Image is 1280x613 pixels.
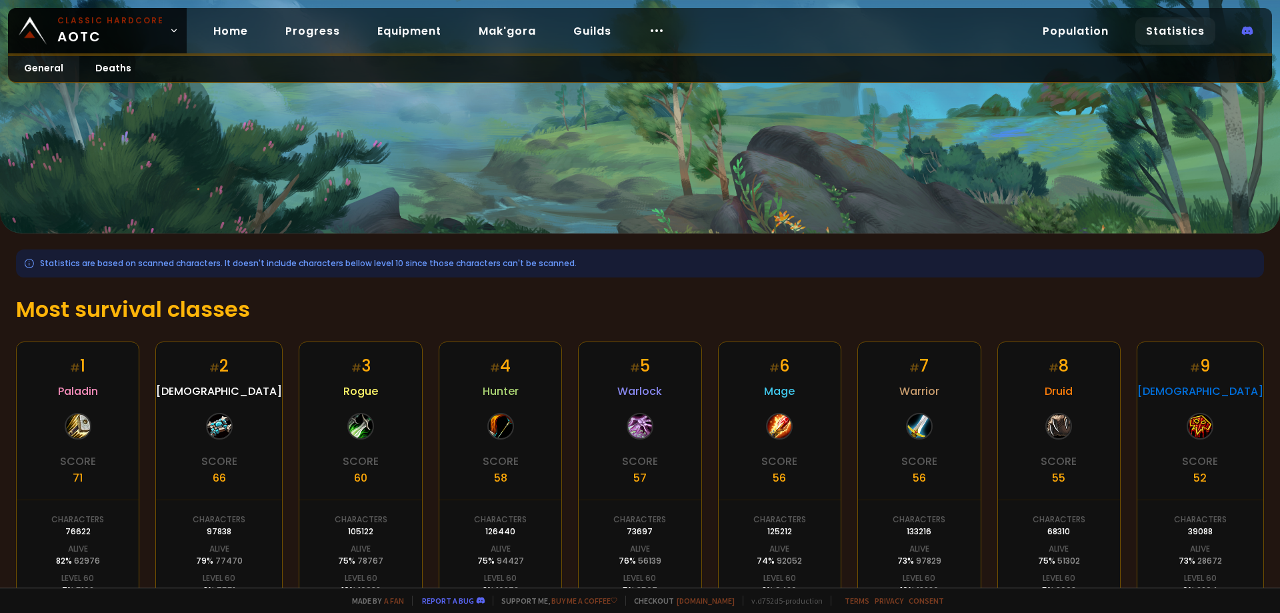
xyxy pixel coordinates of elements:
div: 133216 [907,526,931,538]
div: 105122 [348,526,373,538]
a: General [8,56,79,82]
div: Level 60 [203,572,235,584]
a: a fan [384,596,404,606]
div: 125212 [767,526,792,538]
div: 66 [213,470,226,486]
div: Score [343,453,379,470]
a: Home [203,17,259,45]
span: Warlock [617,383,662,400]
div: 68310 [1047,526,1070,538]
a: [DOMAIN_NAME] [677,596,735,606]
a: Population [1032,17,1119,45]
small: # [70,360,80,376]
div: 97838 [207,526,231,538]
div: Characters [893,514,945,526]
a: Equipment [367,17,452,45]
div: Alive [1049,543,1069,555]
div: 10 % [900,584,939,596]
div: 73 % [897,555,941,567]
h1: Most survival classes [16,293,1264,326]
small: # [769,360,779,376]
small: Classic Hardcore [57,15,164,27]
a: Statistics [1135,17,1215,45]
span: Druid [1045,383,1073,400]
div: 56 [913,470,926,486]
small: # [909,360,919,376]
div: Statistics are based on scanned characters. It doesn't include characters bellow level 10 since t... [16,249,1264,277]
div: Level 60 [345,572,377,584]
div: Score [761,453,797,470]
div: Level 60 [61,572,94,584]
div: 75 % [1038,555,1080,567]
div: Score [60,453,96,470]
span: 28672 [1197,555,1222,566]
div: Characters [335,514,387,526]
a: Consent [909,596,944,606]
div: Score [1041,453,1077,470]
a: Progress [275,17,351,45]
span: AOTC [57,15,164,47]
div: Score [622,453,658,470]
div: 7 [909,354,929,378]
div: 60 [354,470,367,486]
div: Level 60 [1043,572,1075,584]
div: 56 [773,470,786,486]
div: Characters [1033,514,1085,526]
a: Report a bug [422,596,474,606]
span: Mage [764,383,795,400]
div: 76 % [619,555,661,567]
div: 75 % [477,555,524,567]
div: Alive [630,543,650,555]
a: Terms [845,596,869,606]
span: Paladin [58,383,98,400]
a: Privacy [875,596,903,606]
div: Alive [209,543,229,555]
div: 79 % [196,555,243,567]
div: 73697 [627,526,653,538]
div: 9 [1190,354,1210,378]
div: 52 [1193,470,1207,486]
div: Level 60 [623,572,656,584]
div: 57 [633,470,647,486]
div: 8 [1049,354,1069,378]
div: 74 % [757,555,802,567]
span: 10938 [358,584,381,596]
span: 56139 [638,555,661,566]
div: Characters [51,514,104,526]
small: # [1190,360,1200,376]
div: 7 % [62,584,94,596]
div: 8 % [203,584,235,596]
div: Level 60 [484,572,517,584]
span: 78767 [357,555,383,566]
span: Warrior [899,383,939,400]
span: 94427 [497,555,524,566]
small: # [209,360,219,376]
div: 5 [630,354,650,378]
div: Characters [1174,514,1227,526]
div: Alive [351,543,371,555]
span: [DEMOGRAPHIC_DATA] [1137,383,1263,400]
div: 76622 [65,526,91,538]
span: Checkout [625,596,735,606]
span: 9486 [775,584,797,596]
div: 6 [769,354,789,378]
div: Score [901,453,937,470]
small: # [630,360,640,376]
div: 4 [490,354,511,378]
div: Characters [193,514,245,526]
div: Alive [909,543,929,555]
small: # [351,360,361,376]
div: 82 % [56,555,100,567]
div: Characters [753,514,806,526]
span: 13286 [917,584,939,596]
div: Level 60 [1184,572,1217,584]
div: 75 % [338,555,383,567]
small: # [1049,360,1059,376]
span: Made by [344,596,404,606]
div: Alive [68,543,88,555]
span: 3608 [1056,584,1076,596]
div: 3 [351,354,371,378]
a: Buy me a coffee [551,596,617,606]
div: 5 % [623,584,657,596]
div: Characters [474,514,527,526]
